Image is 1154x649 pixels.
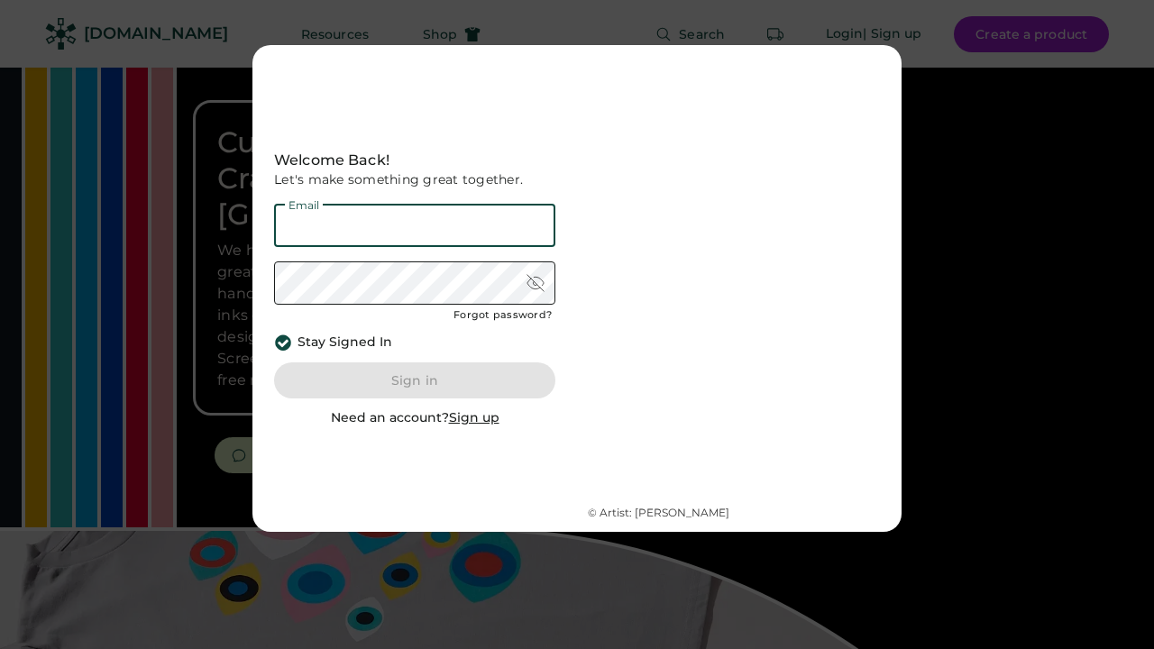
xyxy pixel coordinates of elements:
[285,200,323,211] div: Email
[453,308,552,323] div: Forgot password?
[331,409,499,427] div: Need an account?
[298,334,392,352] div: Stay Signed In
[274,362,555,398] button: Sign in
[274,171,555,189] div: Let's make something great together.
[449,409,499,425] u: Sign up
[577,45,902,532] img: yH5BAEAAAAALAAAAAABAAEAAAIBRAA7
[588,506,729,521] div: © Artist: [PERSON_NAME]
[274,150,555,171] div: Welcome Back!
